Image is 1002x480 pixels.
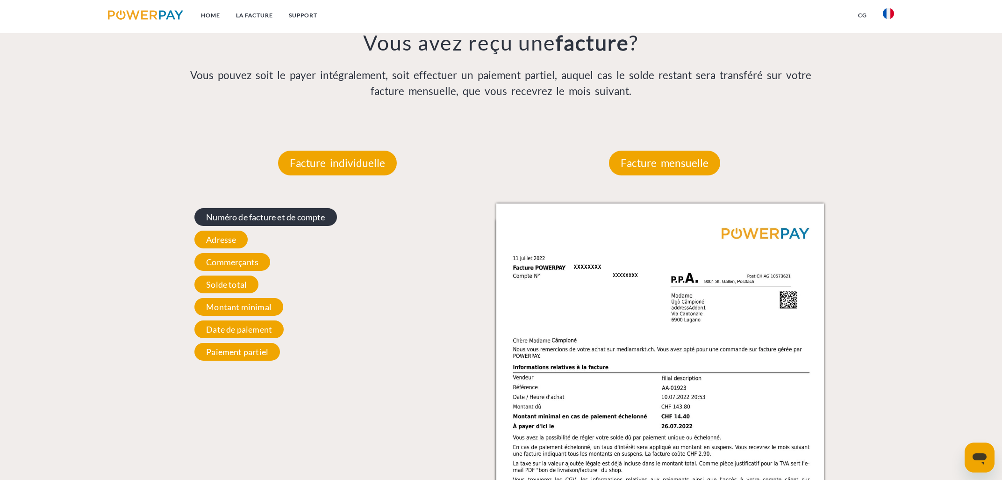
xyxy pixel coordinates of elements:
p: Facture mensuelle [609,151,720,176]
img: fr [883,8,894,19]
img: logo-powerpay.svg [108,10,183,20]
span: Commerçants [194,253,270,271]
span: Paiement partiel [194,343,280,361]
a: Home [193,7,228,24]
a: LA FACTURE [228,7,281,24]
b: facture [556,30,629,55]
a: Support [281,7,325,24]
h3: Vous avez reçu une ? [173,29,829,56]
span: Solde total [194,276,258,293]
span: Montant minimal [194,298,283,316]
span: Date de paiement [194,320,284,338]
iframe: Bouton de lancement de la fenêtre de messagerie [965,443,995,473]
p: Vous pouvez soit le payer intégralement, soit effectuer un paiement partiel, auquel cas le solde ... [173,67,829,99]
span: Adresse [194,231,248,248]
p: Facture individuelle [278,151,397,176]
a: CG [850,7,875,24]
span: Numéro de facture et de compte [194,208,336,226]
